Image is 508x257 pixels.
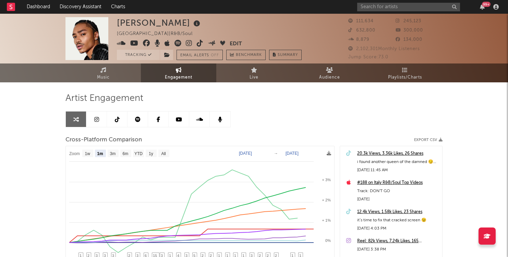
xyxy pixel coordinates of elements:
text: 1w [85,151,90,156]
span: 632,800 [348,28,375,33]
button: Tracking [117,50,160,60]
text: 1m [97,151,103,156]
a: Live [216,63,292,82]
span: Playlists/Charts [388,73,422,82]
a: Playlists/Charts [367,63,443,82]
text: + 3% [322,178,331,182]
text: 6m [123,151,129,156]
text: + 2% [322,198,331,202]
div: [PERSON_NAME] [117,17,202,28]
a: Audience [292,63,367,82]
text: All [161,151,166,156]
text: YTD [134,151,143,156]
button: Email AlertsOff [177,50,223,60]
span: 134,000 [396,37,422,42]
div: 99 + [482,2,491,7]
span: Benchmark [236,51,262,59]
span: 245,123 [396,19,421,23]
span: Engagement [165,73,192,82]
text: [DATE] [286,151,299,156]
button: 99+ [480,4,485,10]
em: Off [211,54,219,57]
span: 300,000 [396,28,423,33]
text: + 1% [322,218,331,222]
span: Audience [319,73,340,82]
span: Summary [278,53,298,57]
a: Benchmark [226,50,266,60]
text: Zoom [69,151,80,156]
span: Cross-Platform Comparison [65,136,142,144]
div: [DATE] 3:38 PM [357,245,439,254]
text: 3m [110,151,116,156]
a: 20.3k Views, 3.36k Likes, 26 Shares [357,150,439,158]
div: [DATE] [357,195,439,203]
text: 1y [149,151,153,156]
span: Live [250,73,258,82]
div: [GEOGRAPHIC_DATA] | R&B/Soul [117,30,201,38]
span: Artist Engagement [65,94,143,103]
text: → [274,151,278,156]
span: Jump Score: 73.0 [348,55,388,59]
button: Edit [230,40,242,48]
span: Music [97,73,110,82]
span: 8,879 [348,37,370,42]
a: #188 on Italy R&B/Soul Top Videos [357,179,439,187]
div: Track: DON'T GO [357,187,439,195]
text: [DATE] [239,151,252,156]
input: Search for artists [357,3,460,11]
a: Reel: 82k Views, 7.24k Likes, 165 Comments [357,237,439,245]
div: [DATE] 11:45 AM [357,166,439,174]
div: i found another queen of the damned 😏 @[PERSON_NAME] [357,158,439,166]
button: Export CSV [414,138,443,142]
a: 12.4k Views, 1.58k Likes, 23 Shares [357,208,439,216]
a: Engagement [141,63,216,82]
span: 2,102,301 Monthly Listeners [348,47,420,51]
a: Music [65,63,141,82]
div: it’s time to fix that cracked screen 😉 [357,216,439,224]
div: [DATE] 4:03 PM [357,224,439,233]
text: 0% [325,238,331,243]
span: 111,634 [348,19,374,23]
button: Summary [269,50,302,60]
